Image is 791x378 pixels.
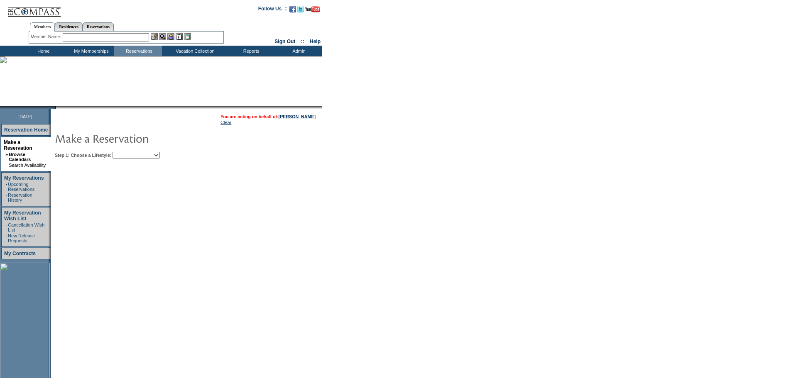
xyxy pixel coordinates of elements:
td: My Memberships [66,46,114,56]
img: Become our fan on Facebook [289,6,296,12]
a: Make a Reservation [4,139,32,151]
a: Reservation History [8,193,32,202]
a: Search Availability [9,163,46,168]
a: Reservations [83,22,114,31]
img: pgTtlMakeReservation.gif [55,130,221,146]
div: Member Name: [31,33,63,40]
img: Subscribe to our YouTube Channel [305,6,320,12]
td: · [5,163,8,168]
a: Cancellation Wish List [8,222,44,232]
a: My Reservation Wish List [4,210,41,222]
td: Home [19,46,66,56]
img: Follow us on Twitter [297,6,304,12]
a: My Reservations [4,175,44,181]
img: b_edit.gif [151,33,158,40]
img: Impersonate [167,33,174,40]
td: Reports [226,46,274,56]
a: [PERSON_NAME] [279,114,316,119]
a: Reservation Home [4,127,48,133]
img: Reservations [176,33,183,40]
td: · [6,222,7,232]
td: Admin [274,46,322,56]
td: Follow Us :: [258,5,288,15]
a: My Contracts [4,251,36,256]
b: » [5,152,8,157]
span: :: [301,39,304,44]
span: You are acting on behalf of: [220,114,316,119]
a: Upcoming Reservations [8,182,34,192]
img: blank.gif [56,106,57,109]
a: New Release Requests [8,233,35,243]
a: Follow us on Twitter [297,8,304,13]
a: Subscribe to our YouTube Channel [305,8,320,13]
td: · [6,182,7,192]
td: · [6,233,7,243]
span: [DATE] [18,114,32,119]
a: Members [30,22,55,32]
img: View [159,33,166,40]
img: promoShadowLeftCorner.gif [53,106,56,109]
td: Reservations [114,46,162,56]
td: Vacation Collection [162,46,226,56]
td: · [6,193,7,202]
b: Step 1: Choose a Lifestyle: [55,153,111,158]
a: Clear [220,120,231,125]
a: Sign Out [274,39,295,44]
a: Help [310,39,321,44]
a: Browse Calendars [9,152,31,162]
a: Become our fan on Facebook [289,8,296,13]
a: Residences [55,22,83,31]
img: b_calculator.gif [184,33,191,40]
